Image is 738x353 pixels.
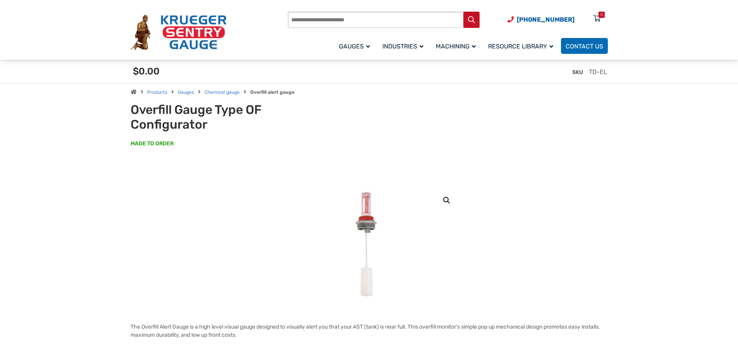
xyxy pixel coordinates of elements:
span: TD-EL [589,68,607,76]
a: Contact Us [561,38,608,54]
a: Gauges [334,37,378,55]
div: 0 [600,12,603,18]
a: Chemical gauge [205,90,240,95]
a: Products [147,90,167,95]
span: Machining [436,43,476,50]
a: Gauges [178,90,194,95]
strong: Overfill alert gauge [250,90,294,95]
a: Machining [431,37,483,55]
span: Gauges [339,43,370,50]
span: Contact Us [566,43,603,50]
span: Resource Library [488,43,553,50]
p: The Overfill Alert Gauge is a high level visual gauge designed to visually alert you that your AS... [131,323,608,339]
span: Industries [382,43,423,50]
a: View full-screen image gallery [440,193,454,207]
img: Overfill Gauge Type OF Configurator [342,187,396,303]
span: SKU [572,69,583,76]
span: MADE TO ORDER [131,140,174,148]
span: [PHONE_NUMBER] [517,16,575,23]
h1: Overfill Gauge Type OF Configurator [131,102,322,132]
a: Phone Number (920) 434-8860 [507,15,575,24]
a: Resource Library [483,37,561,55]
img: Krueger Sentry Gauge [131,15,227,50]
a: Industries [378,37,431,55]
